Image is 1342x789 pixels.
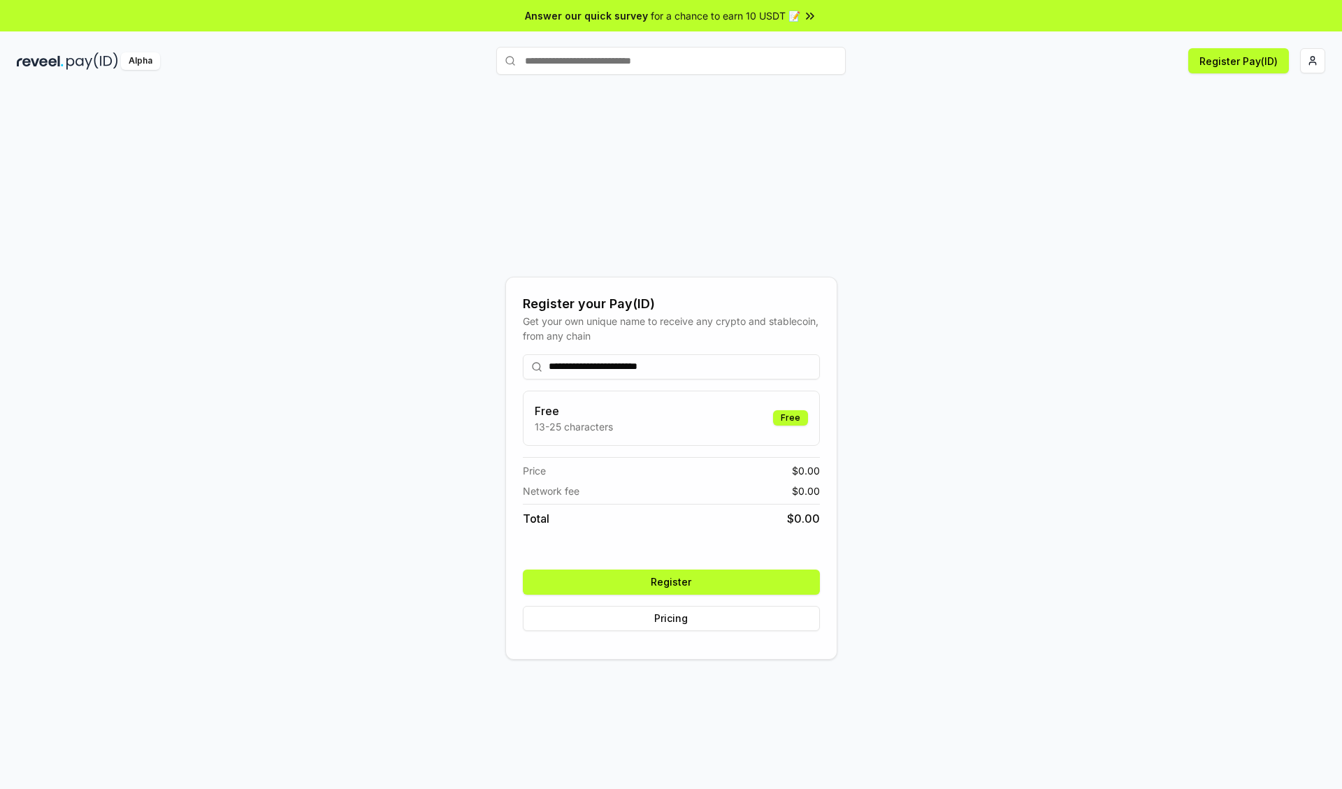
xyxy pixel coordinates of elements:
[792,463,820,478] span: $ 0.00
[535,403,613,419] h3: Free
[792,484,820,498] span: $ 0.00
[121,52,160,70] div: Alpha
[535,419,613,434] p: 13-25 characters
[1188,48,1289,73] button: Register Pay(ID)
[787,510,820,527] span: $ 0.00
[651,8,800,23] span: for a chance to earn 10 USDT 📝
[523,294,820,314] div: Register your Pay(ID)
[523,484,579,498] span: Network fee
[525,8,648,23] span: Answer our quick survey
[523,606,820,631] button: Pricing
[523,510,549,527] span: Total
[773,410,808,426] div: Free
[523,570,820,595] button: Register
[523,463,546,478] span: Price
[17,52,64,70] img: reveel_dark
[66,52,118,70] img: pay_id
[523,314,820,343] div: Get your own unique name to receive any crypto and stablecoin, from any chain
